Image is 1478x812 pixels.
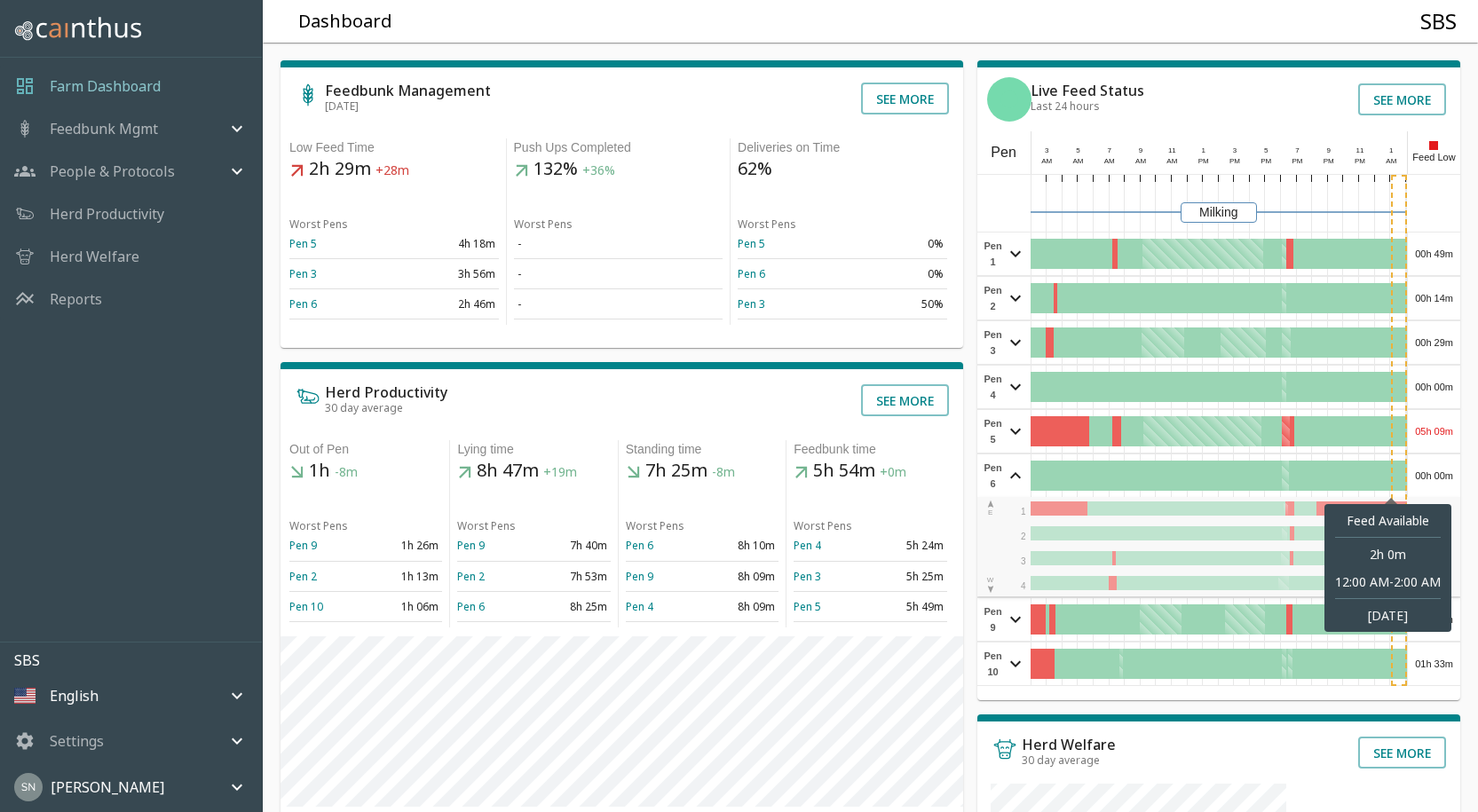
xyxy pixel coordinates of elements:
div: Low Feed Time [289,138,499,157]
div: 00h 00m [1408,366,1460,408]
div: Milking [1181,202,1257,223]
td: 0% [842,259,947,289]
div: 12:00 AM - 2:00 AM [1335,572,1441,591]
span: 3 [1021,556,1026,566]
div: 05h 09m [1408,410,1460,453]
td: 4h 18m [394,229,499,259]
span: Last 24 hours [1031,99,1100,114]
h5: 7h 25m [626,459,779,484]
p: Settings [50,730,104,752]
div: Standing time [626,440,779,459]
span: PM [1198,157,1209,165]
div: 7 [1102,146,1118,156]
a: Pen 3 [794,569,821,584]
td: 1h 26m [366,531,442,561]
p: Farm Dashboard [50,75,161,97]
span: Worst Pens [289,217,348,232]
td: 8h 09m [702,561,779,591]
span: AM [1104,157,1115,165]
td: 0% [842,229,947,259]
span: AM [1386,157,1396,165]
a: Pen 10 [289,599,323,614]
a: Pen 4 [626,599,653,614]
div: 3 [1227,146,1243,156]
a: Pen 3 [738,296,765,311]
button: See more [861,83,949,114]
span: PM [1261,157,1271,165]
span: AM [1041,157,1052,165]
td: - [514,229,723,259]
td: 2h 46m [394,289,499,319]
div: 00h 14m [1408,277,1460,319]
td: 8h 09m [702,591,779,621]
div: 00h 49m [1408,233,1460,275]
td: - [514,289,723,319]
p: People & Protocols [50,161,175,182]
span: Pen 1 [982,238,1005,270]
a: Herd Welfare [50,246,139,267]
h6: Feedbunk Management [325,83,491,98]
a: Pen 4 [794,538,821,553]
button: See more [861,384,949,416]
div: 7 [1290,146,1306,156]
a: Reports [50,288,102,310]
td: 7h 53m [534,561,611,591]
div: E [986,499,995,518]
span: Pen 10 [982,648,1005,680]
span: Pen 3 [982,327,1005,359]
a: Pen 6 [738,266,765,281]
td: 1h 06m [366,591,442,621]
div: 00h 00m [1408,454,1460,497]
span: 2 [1021,532,1026,541]
span: Pen 4 [982,371,1005,403]
span: Worst Pens [738,217,796,232]
div: W [986,575,995,595]
span: 1 [1021,507,1026,516]
div: 00h 29m [1408,321,1460,364]
h5: 8h 47m [457,459,610,484]
span: -8m [335,464,358,481]
td: 7h 40m [534,531,611,561]
h6: Herd Welfare [1022,737,1116,752]
td: 5h 24m [870,531,946,561]
span: Worst Pens [457,518,516,533]
p: [PERSON_NAME] [51,777,164,798]
p: Feedbunk Mgmt [50,118,158,139]
h6: Live Feed Status [1031,83,1144,98]
span: PM [1355,157,1365,165]
span: [DATE] [1335,606,1441,625]
h5: Dashboard [298,10,392,34]
button: See more [1358,83,1446,115]
h5: 5h 54m [794,459,946,484]
span: AM [1073,157,1084,165]
span: Pen 9 [982,603,1005,635]
div: Out of Pen [289,440,442,459]
span: +19m [543,464,577,481]
td: 50% [842,289,947,319]
span: PM [1292,157,1302,165]
div: 1 [1196,146,1212,156]
span: 2h 0m [1335,545,1441,564]
span: -8m [712,464,735,481]
td: 5h 49m [870,591,946,621]
a: Pen 2 [457,569,485,584]
h5: 2h 29m [289,157,499,182]
td: 8h 10m [702,531,779,561]
h5: 1h [289,459,442,484]
span: Pen 5 [982,415,1005,447]
img: 45cffdf61066f8072b93f09263145446 [14,773,43,801]
td: - [514,259,723,289]
p: English [50,685,99,706]
p: SBS [14,650,262,671]
div: 9 [1321,146,1337,156]
td: 5h 25m [870,561,946,591]
div: 1 [1384,146,1400,156]
a: Pen 5 [738,236,765,251]
span: AM [1135,157,1146,165]
span: 30 day average [1022,753,1100,768]
div: 5 [1258,146,1274,156]
span: +36% [582,162,615,179]
a: Pen 6 [457,599,485,614]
